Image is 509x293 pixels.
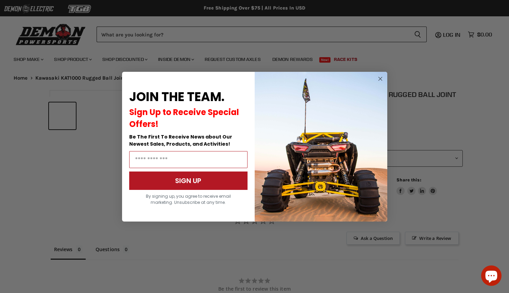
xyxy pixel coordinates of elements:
span: Be The First To Receive News about Our Newest Sales, Products, and Activities! [129,133,232,147]
button: Close dialog [376,75,385,83]
inbox-online-store-chat: Shopify online store chat [479,265,504,288]
span: By signing up, you agree to receive email marketing. Unsubscribe at any time. [146,193,231,205]
span: JOIN THE TEAM. [129,88,224,105]
button: SIGN UP [129,172,248,190]
img: a9095488-b6e7-41ba-879d-588abfab540b.jpeg [255,72,387,222]
input: Email Address [129,151,248,168]
span: Sign Up to Receive Special Offers! [129,107,239,130]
